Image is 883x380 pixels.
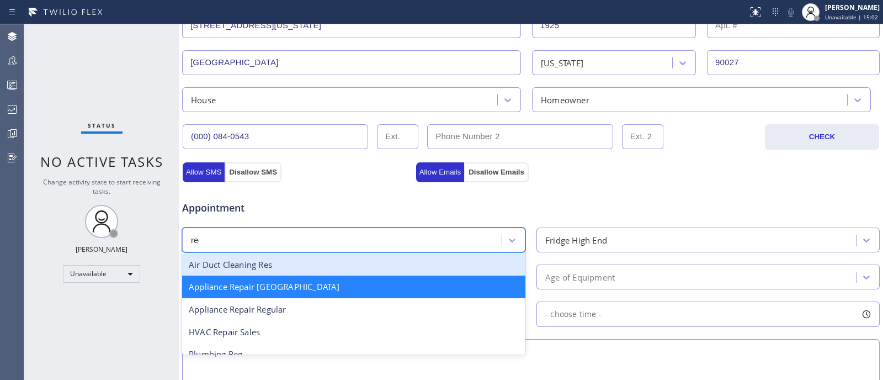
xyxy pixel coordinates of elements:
button: CHECK [765,124,879,150]
span: Appointment [182,200,413,215]
button: Allow Emails [416,162,465,182]
div: Plumbing Reg [182,343,525,366]
input: Ext. [377,124,418,149]
div: Homeowner [541,93,589,106]
div: [PERSON_NAME] [76,245,127,254]
input: Street # [532,13,696,38]
div: Age of Equipment [545,271,615,283]
button: Disallow SMS [225,162,281,182]
span: - choose time - [545,309,602,319]
input: Phone Number 2 [427,124,613,149]
div: Air Duct Cleaning Res [182,254,525,276]
input: Phone Number [183,124,368,149]
span: Change activity state to start receiving tasks. [43,177,161,196]
input: Address [182,13,521,38]
input: Apt. # [707,13,880,38]
input: City [182,50,521,75]
div: [PERSON_NAME] [825,3,880,12]
button: Allow SMS [183,162,225,182]
div: [US_STATE] [541,56,583,69]
div: Appliance Repair [GEOGRAPHIC_DATA] [182,276,525,298]
span: No active tasks [40,152,163,171]
span: Unavailable | 15:02 [825,13,878,21]
button: Disallow Emails [464,162,529,182]
div: House [191,93,216,106]
input: Ext. 2 [622,124,663,149]
button: Mute [783,4,799,20]
div: Fridge High End [545,234,607,246]
div: HVAC Repair Sales [182,321,525,344]
input: ZIP [707,50,880,75]
span: Status [88,122,116,129]
div: Unavailable [63,265,140,283]
div: Appliance Repair Regular [182,298,525,321]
